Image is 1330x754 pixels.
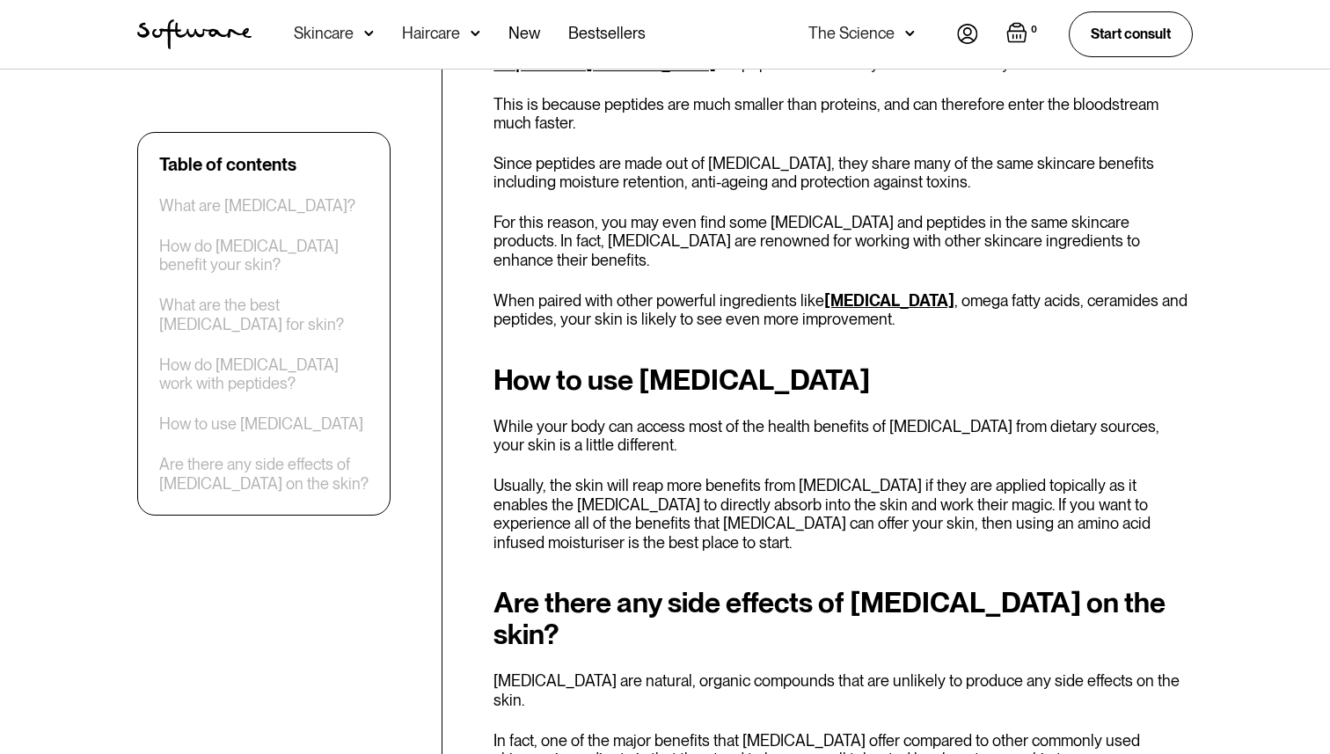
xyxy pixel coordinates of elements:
div: Table of contents [159,154,296,175]
img: Software Logo [137,19,252,49]
a: How to use [MEDICAL_DATA] [159,415,363,435]
div: The Science [808,25,895,42]
a: Start consult [1069,11,1193,56]
p: Usually, the skin will reap more benefits from [MEDICAL_DATA] if they are applied topically as it... [493,476,1193,552]
h2: Are there any side effects of [MEDICAL_DATA] on the skin? [493,587,1193,650]
p: Since peptides are made out of [MEDICAL_DATA], they share many of the same skincare benefits incl... [493,154,1193,192]
img: arrow down [905,25,915,42]
a: home [137,19,252,49]
div: Skincare [294,25,354,42]
img: arrow down [364,25,374,42]
p: This is because peptides are much smaller than proteins, and can therefore enter the bloodstream ... [493,95,1193,133]
a: How do [MEDICAL_DATA] work with peptides? [159,355,369,393]
a: Open empty cart [1006,22,1041,47]
a: Are there any side effects of [MEDICAL_DATA] on the skin? [159,456,369,494]
p: While your body can access most of the health benefits of [MEDICAL_DATA] from dietary sources, yo... [493,417,1193,455]
a: What are the best [MEDICAL_DATA] for skin? [159,296,369,334]
a: What are [MEDICAL_DATA]? [159,196,355,216]
a: [MEDICAL_DATA] [824,291,954,310]
div: Haircare [402,25,460,42]
p: [MEDICAL_DATA] are natural, organic compounds that are unlikely to produce any side effects on th... [493,671,1193,709]
a: How do [MEDICAL_DATA] benefit your skin? [159,237,369,275]
h2: How to use [MEDICAL_DATA] [493,364,1193,396]
p: For this reason, you may even find some [MEDICAL_DATA] and peptides in the same skincare products... [493,213,1193,270]
p: When paired with other powerful ingredients like , omega fatty acids, ceramides and peptides, you... [493,291,1193,329]
div: 0 [1027,22,1041,38]
a: unique sequence of [MEDICAL_DATA] [493,35,1162,73]
img: arrow down [471,25,480,42]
